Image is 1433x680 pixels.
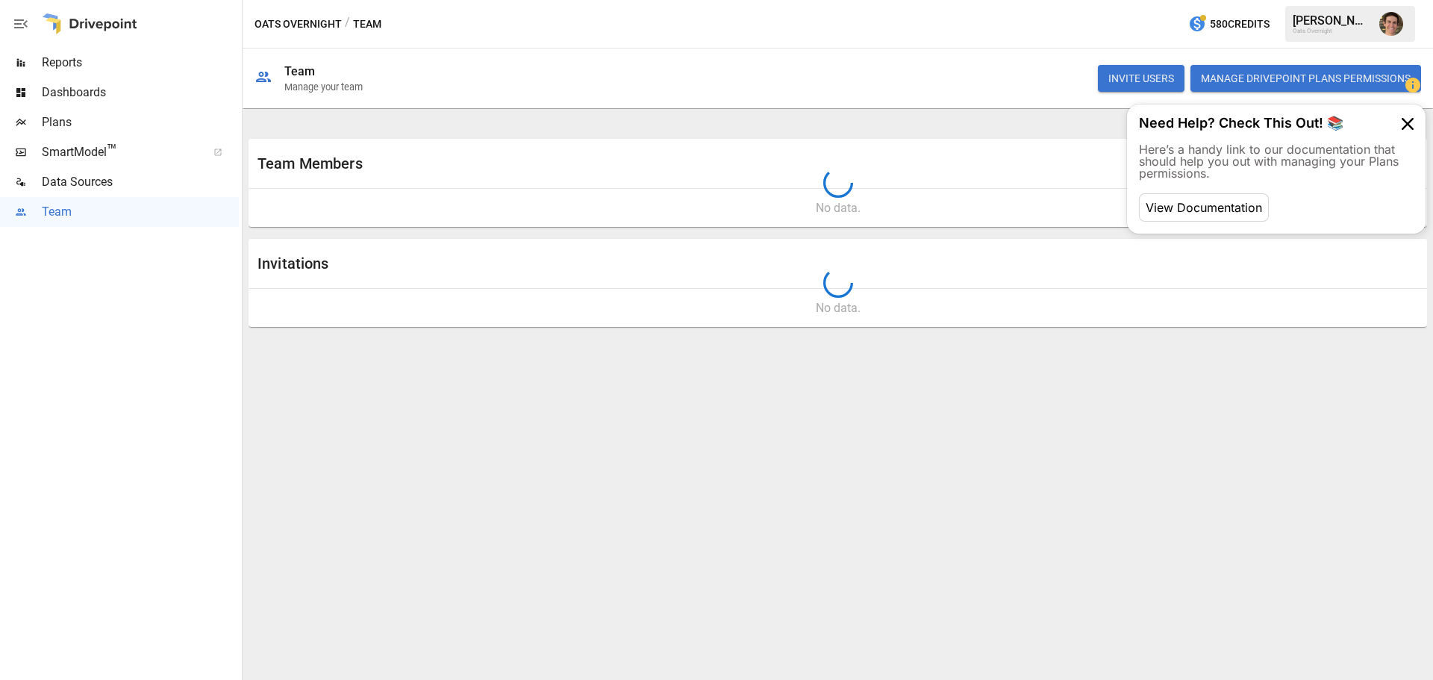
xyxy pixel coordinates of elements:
[42,113,239,131] span: Plans
[42,173,239,191] span: Data Sources
[345,15,350,34] div: /
[255,15,342,34] button: Oats Overnight
[1293,13,1370,28] div: [PERSON_NAME]
[1210,15,1270,34] span: 580 Credits
[1293,28,1370,34] div: Oats Overnight
[1098,65,1184,92] button: INVITE USERS
[42,203,239,221] span: Team
[1190,65,1421,92] button: Manage Drivepoint Plans Permissions
[42,143,197,161] span: SmartModel
[107,141,117,160] span: ™
[42,84,239,102] span: Dashboards
[1370,3,1412,45] button: Ryan Zayas
[1379,12,1403,36] img: Ryan Zayas
[1182,10,1276,38] button: 580Credits
[284,64,316,78] div: Team
[42,54,239,72] span: Reports
[284,81,363,93] div: Manage your team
